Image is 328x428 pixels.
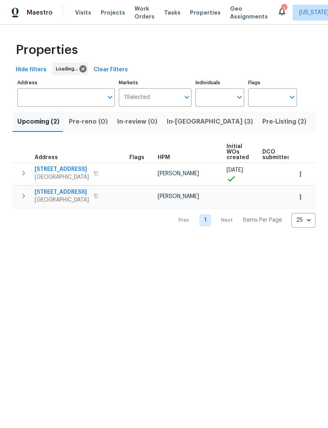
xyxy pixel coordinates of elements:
a: Goto page 1 [199,214,211,226]
span: Projects [101,9,125,17]
span: Properties [16,46,78,54]
span: [GEOGRAPHIC_DATA] [35,173,89,181]
span: [PERSON_NAME] [158,194,199,199]
button: Open [234,92,245,103]
label: Address [17,80,115,85]
span: Geo Assignments [230,5,268,20]
span: Maestro [27,9,53,17]
button: Open [181,92,192,103]
button: Clear Filters [90,63,131,77]
span: 1 Selected [124,94,150,101]
div: 1 [281,5,287,13]
span: In-review (0) [117,116,157,127]
span: Upcoming (2) [17,116,59,127]
span: Pre-Listing (2) [262,116,306,127]
label: Individuals [195,80,244,85]
span: [STREET_ADDRESS] [35,188,89,196]
span: Properties [190,9,221,17]
div: Loading... [52,63,88,75]
span: [DATE] [227,167,243,173]
span: Clear Filters [94,65,128,75]
button: Hide filters [13,63,50,77]
span: Tasks [164,10,181,15]
span: Flags [129,155,144,160]
label: Markets [119,80,192,85]
span: In-[GEOGRAPHIC_DATA] (3) [167,116,253,127]
span: DCO submitted [262,149,291,160]
span: [PERSON_NAME] [158,171,199,176]
span: Initial WOs created [227,144,249,160]
span: Address [35,155,58,160]
span: Work Orders [135,5,155,20]
span: [STREET_ADDRESS] [35,165,89,173]
button: Open [105,92,116,103]
nav: Pagination Navigation [171,213,315,228]
span: Loading... [56,65,81,73]
button: Open [287,92,298,103]
span: [GEOGRAPHIC_DATA] [35,196,89,204]
span: HPM [158,155,170,160]
span: Visits [75,9,91,17]
span: Hide filters [16,65,46,75]
span: Pre-reno (0) [69,116,108,127]
p: Items Per Page [243,216,282,224]
div: 25 [291,210,315,230]
label: Flags [248,80,297,85]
